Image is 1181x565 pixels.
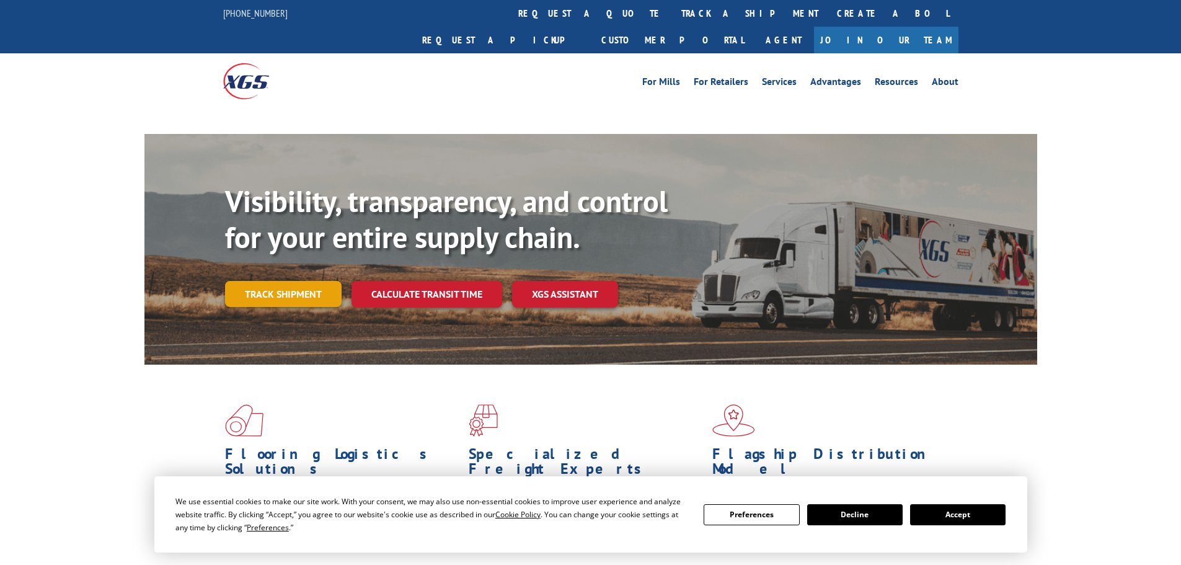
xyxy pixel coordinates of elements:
[762,77,797,91] a: Services
[413,27,592,53] a: Request a pickup
[910,504,1006,525] button: Accept
[712,404,755,437] img: xgs-icon-flagship-distribution-model-red
[225,404,263,437] img: xgs-icon-total-supply-chain-intelligence-red
[352,281,502,308] a: Calculate transit time
[814,27,958,53] a: Join Our Team
[704,504,799,525] button: Preferences
[810,77,861,91] a: Advantages
[225,281,342,307] a: Track shipment
[225,182,668,256] b: Visibility, transparency, and control for your entire supply chain.
[694,77,748,91] a: For Retailers
[807,504,903,525] button: Decline
[247,522,289,533] span: Preferences
[642,77,680,91] a: For Mills
[592,27,753,53] a: Customer Portal
[225,447,459,483] h1: Flooring Logistics Solutions
[932,77,958,91] a: About
[512,281,618,308] a: XGS ASSISTANT
[469,404,498,437] img: xgs-icon-focused-on-flooring-red
[469,447,703,483] h1: Specialized Freight Experts
[753,27,814,53] a: Agent
[154,476,1027,553] div: Cookie Consent Prompt
[223,7,288,19] a: [PHONE_NUMBER]
[495,509,541,520] span: Cookie Policy
[712,447,947,483] h1: Flagship Distribution Model
[175,495,689,534] div: We use essential cookies to make our site work. With your consent, we may also use non-essential ...
[875,77,918,91] a: Resources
